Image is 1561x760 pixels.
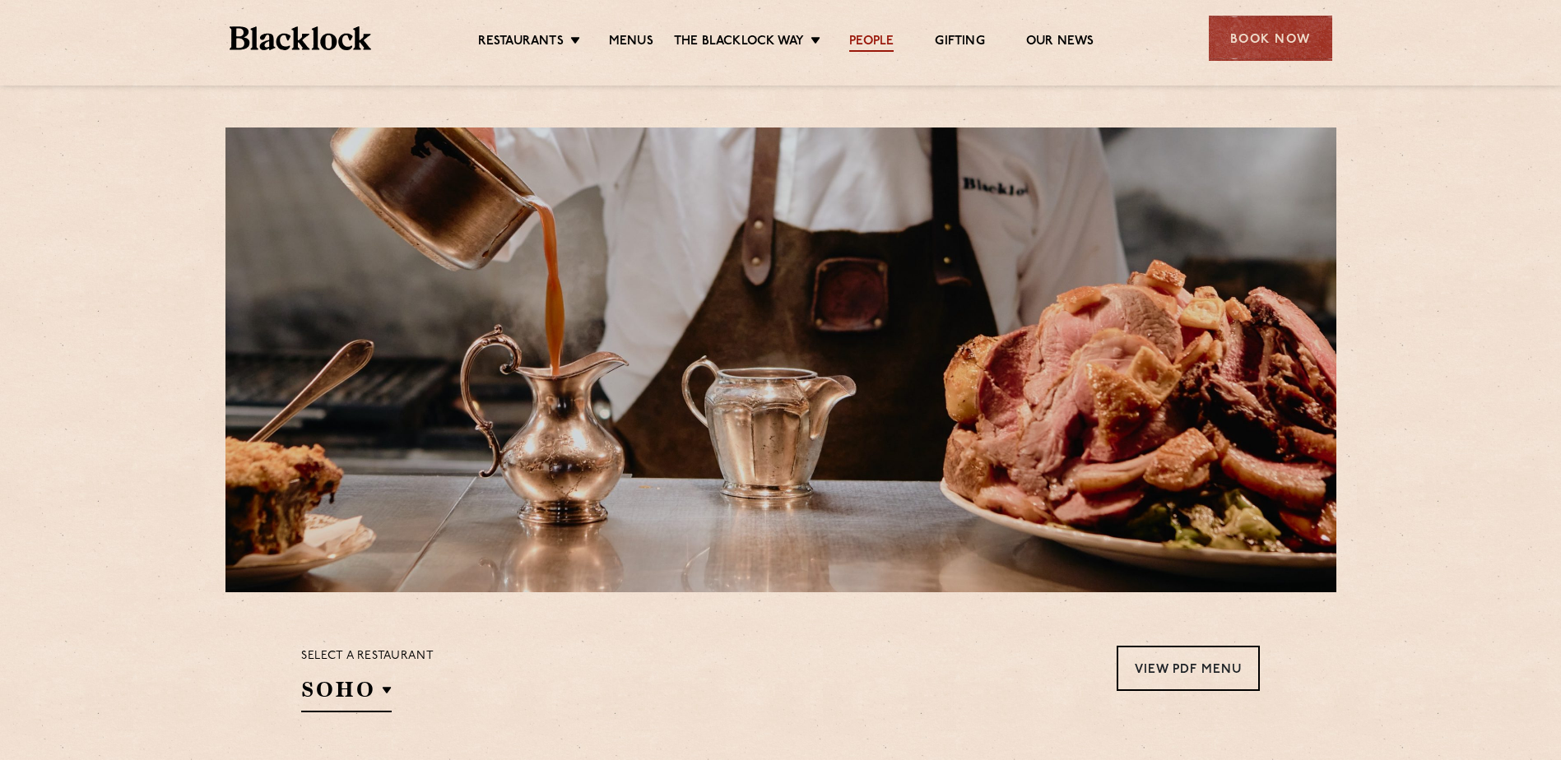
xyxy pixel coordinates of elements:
[478,34,564,52] a: Restaurants
[301,646,434,667] p: Select a restaurant
[230,26,372,50] img: BL_Textured_Logo-footer-cropped.svg
[935,34,984,52] a: Gifting
[609,34,653,52] a: Menus
[1117,646,1260,691] a: View PDF Menu
[849,34,894,52] a: People
[1209,16,1332,61] div: Book Now
[1026,34,1094,52] a: Our News
[674,34,804,52] a: The Blacklock Way
[301,675,392,712] h2: SOHO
